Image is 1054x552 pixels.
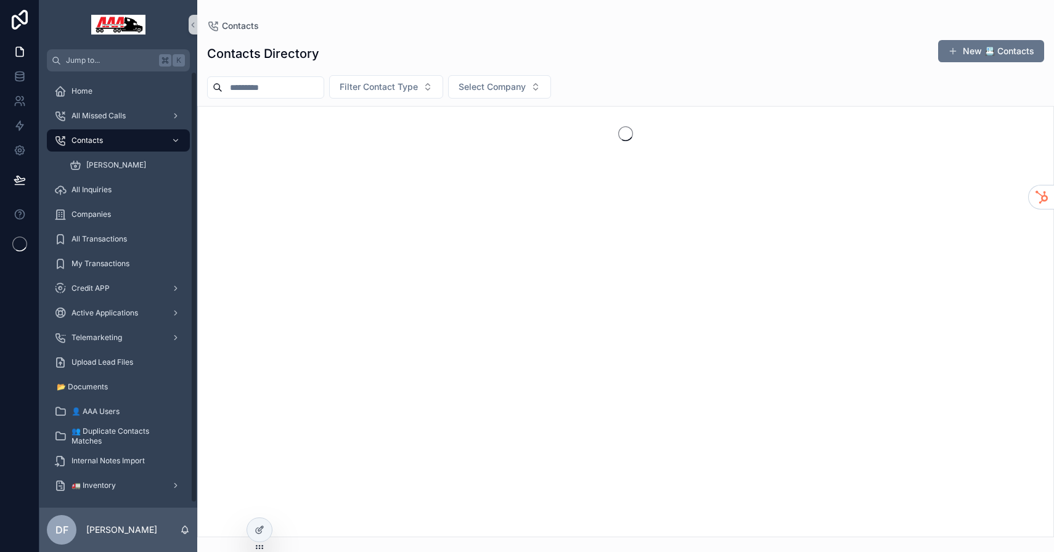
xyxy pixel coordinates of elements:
[448,75,551,99] button: Select Button
[47,129,190,152] a: Contacts
[47,49,190,71] button: Jump to...K
[47,327,190,349] a: Telemarketing
[71,481,116,490] span: 🚛 Inventory
[938,40,1044,62] button: New 📇 Contacts
[47,425,190,447] a: 👥 Duplicate Contacts Matches
[207,45,319,62] h1: Contacts Directory
[57,382,108,392] span: 📂 Documents
[47,376,190,398] a: 📂 Documents
[47,203,190,225] a: Companies
[329,75,443,99] button: Select Button
[71,456,145,466] span: Internal Notes Import
[71,234,127,244] span: All Transactions
[47,277,190,299] a: Credit APP
[91,15,145,34] img: App logo
[71,283,110,293] span: Credit APP
[47,400,190,423] a: 👤 AAA Users
[459,81,526,93] span: Select Company
[174,55,184,65] span: K
[47,474,190,497] a: 🚛 Inventory
[207,20,259,32] a: Contacts
[71,426,178,446] span: 👥 Duplicate Contacts Matches
[71,185,112,195] span: All Inquiries
[39,71,197,508] div: scrollable content
[47,105,190,127] a: All Missed Calls
[55,522,68,537] span: DF
[86,160,146,170] span: [PERSON_NAME]
[47,351,190,373] a: Upload Lead Files
[222,20,259,32] span: Contacts
[47,253,190,275] a: My Transactions
[340,81,418,93] span: Filter Contact Type
[71,86,92,96] span: Home
[71,111,126,121] span: All Missed Calls
[71,333,122,343] span: Telemarketing
[71,308,138,318] span: Active Applications
[66,55,154,65] span: Jump to...
[71,407,120,416] span: 👤 AAA Users
[71,357,133,367] span: Upload Lead Files
[47,228,190,250] a: All Transactions
[71,136,103,145] span: Contacts
[71,259,129,269] span: My Transactions
[47,302,190,324] a: Active Applications
[86,524,157,536] p: [PERSON_NAME]
[71,209,111,219] span: Companies
[62,154,190,176] a: [PERSON_NAME]
[47,450,190,472] a: Internal Notes Import
[47,179,190,201] a: All Inquiries
[47,80,190,102] a: Home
